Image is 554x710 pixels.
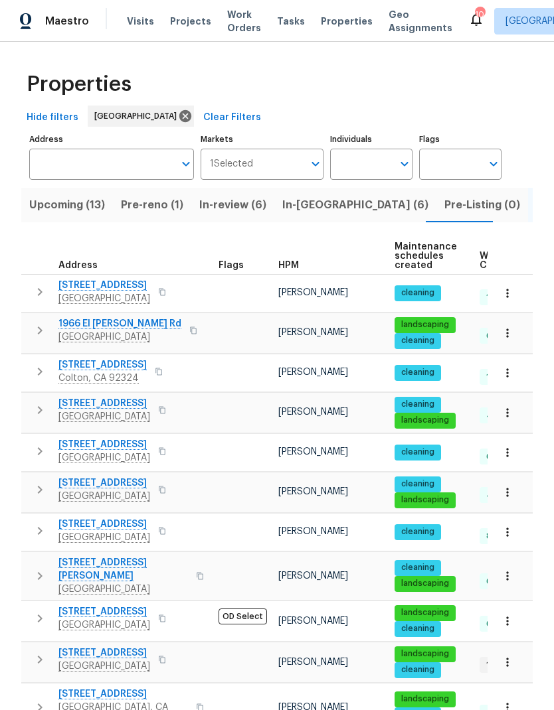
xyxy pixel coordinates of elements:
button: Hide filters [21,106,84,130]
span: 4 Done [481,490,520,501]
div: 10 [475,8,484,21]
span: Pre-Listing (0) [444,196,520,214]
span: Hide filters [27,109,78,126]
span: [PERSON_NAME] [278,407,348,417]
span: 4 Done [481,410,520,421]
label: Flags [419,135,502,143]
span: cleaning [396,526,440,537]
span: 8 Done [481,531,519,542]
span: Maestro [45,15,89,28]
span: 10 Done [481,372,523,383]
span: Geo Assignments [389,8,452,35]
span: [PERSON_NAME] [278,658,348,667]
span: [PERSON_NAME] [278,288,348,297]
label: Markets [201,135,324,143]
span: [PERSON_NAME] [278,616,348,626]
button: Open [177,155,195,173]
span: Clear Filters [203,109,261,126]
span: cleaning [396,478,440,490]
label: Address [29,135,194,143]
span: 6 Done [481,330,519,342]
span: landscaping [396,415,454,426]
span: Maintenance schedules created [395,242,457,270]
span: [PERSON_NAME] [278,328,348,337]
span: HPM [278,261,299,270]
span: Work Orders [227,8,261,35]
span: Projects [170,15,211,28]
span: Upcoming (13) [29,196,105,214]
span: landscaping [396,494,454,506]
span: Address [58,261,98,270]
span: Visits [127,15,154,28]
label: Individuals [330,135,413,143]
span: landscaping [396,607,454,618]
span: In-review (6) [199,196,266,214]
span: cleaning [396,562,440,573]
span: cleaning [396,447,440,458]
span: cleaning [396,664,440,675]
span: landscaping [396,693,454,705]
span: 6 Done [481,618,519,630]
button: Open [395,155,414,173]
span: OD Select [219,608,267,624]
span: Properties [27,78,132,91]
span: cleaning [396,335,440,346]
span: [PERSON_NAME] [278,368,348,377]
div: [GEOGRAPHIC_DATA] [88,106,194,127]
span: Flags [219,261,244,270]
span: cleaning [396,399,440,410]
span: cleaning [396,623,440,634]
span: landscaping [396,648,454,660]
span: [PERSON_NAME] [278,571,348,581]
span: [GEOGRAPHIC_DATA] [94,109,182,123]
span: Pre-reno (1) [121,196,183,214]
span: 6 Done [481,451,519,462]
span: 1 Selected [210,159,253,170]
span: [PERSON_NAME] [278,447,348,457]
span: landscaping [396,578,454,589]
button: Open [306,155,325,173]
span: In-[GEOGRAPHIC_DATA] (6) [282,196,428,214]
span: 1 WIP [481,660,511,671]
span: Properties [321,15,373,28]
span: 10 Done [481,292,523,303]
span: [PERSON_NAME] [278,487,348,496]
span: Tasks [277,17,305,26]
span: cleaning [396,287,440,299]
button: Clear Filters [198,106,266,130]
span: 6 Done [481,576,519,587]
span: cleaning [396,367,440,378]
span: [PERSON_NAME] [278,527,348,536]
span: landscaping [396,319,454,330]
button: Open [484,155,503,173]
